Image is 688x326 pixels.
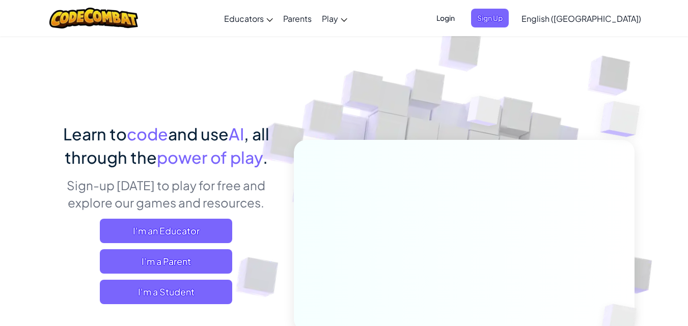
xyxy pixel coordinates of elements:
[322,13,338,24] span: Play
[278,5,317,32] a: Parents
[100,219,232,243] a: I'm an Educator
[100,249,232,274] a: I'm a Parent
[448,76,521,152] img: Overlap cubes
[471,9,509,27] button: Sign Up
[168,124,229,144] span: and use
[229,124,244,144] span: AI
[580,76,668,162] img: Overlap cubes
[317,5,352,32] a: Play
[49,8,139,28] img: CodeCombat logo
[127,124,168,144] span: code
[54,176,279,211] p: Sign-up [DATE] to play for free and explore our games and resources.
[224,13,264,24] span: Educators
[430,9,461,27] button: Login
[157,147,263,167] span: power of play
[263,147,268,167] span: .
[219,5,278,32] a: Educators
[516,5,646,32] a: English ([GEOGRAPHIC_DATA])
[521,13,641,24] span: English ([GEOGRAPHIC_DATA])
[63,124,127,144] span: Learn to
[100,280,232,304] button: I'm a Student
